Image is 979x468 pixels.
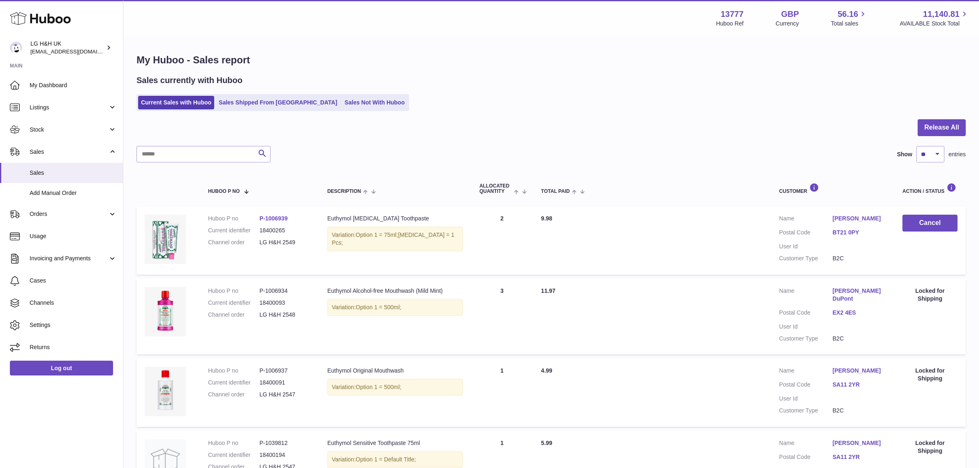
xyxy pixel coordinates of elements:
[208,311,259,319] dt: Channel order
[259,311,311,319] dd: LG H&H 2548
[208,227,259,234] dt: Current identifier
[30,40,104,56] div: LG H&H UK
[30,126,108,134] span: Stock
[779,287,833,305] dt: Name
[259,367,311,375] dd: P-1006937
[327,215,463,222] div: Euthymol [MEDICAL_DATA] Toothpaste
[541,287,555,294] span: 11.97
[779,381,833,391] dt: Postal Code
[779,453,833,463] dt: Postal Code
[208,451,259,459] dt: Current identifier
[138,96,214,109] a: Current Sales with Huboo
[903,215,958,232] button: Cancel
[833,287,886,303] a: [PERSON_NAME] DuPont
[831,9,868,28] a: 56.16 Total sales
[30,81,117,89] span: My Dashboard
[779,367,833,377] dt: Name
[145,287,186,336] img: Euthymol_Alcohol_Free_Mild_Mint_Mouthwash_500ml.webp
[342,96,407,109] a: Sales Not With Huboo
[10,42,22,54] img: veechen@lghnh.co.uk
[208,367,259,375] dt: Huboo P no
[781,9,799,20] strong: GBP
[779,395,833,403] dt: User Id
[471,279,533,354] td: 3
[779,309,833,319] dt: Postal Code
[949,151,966,158] span: entries
[30,299,117,307] span: Channels
[541,367,552,374] span: 4.99
[779,215,833,225] dt: Name
[208,439,259,447] dt: Huboo P no
[923,9,960,20] span: 11,140.81
[208,299,259,307] dt: Current identifier
[833,335,886,343] dd: B2C
[259,215,288,222] a: P-1006939
[208,239,259,246] dt: Channel order
[833,381,886,389] a: SA11 2YR
[327,439,463,447] div: Euthymol Sensitive Toothpaste 75ml
[541,215,552,222] span: 9.98
[259,439,311,447] dd: P-1039812
[900,9,969,28] a: 11,140.81 AVAILABLE Stock Total
[471,359,533,427] td: 1
[779,335,833,343] dt: Customer Type
[779,229,833,239] dt: Postal Code
[779,323,833,331] dt: User Id
[833,367,886,375] a: [PERSON_NAME]
[900,20,969,28] span: AVAILABLE Stock Total
[838,9,858,20] span: 56.16
[30,189,117,197] span: Add Manual Order
[259,299,311,307] dd: 18400093
[903,287,958,303] div: Locked for Shipping
[779,255,833,262] dt: Customer Type
[30,321,117,329] span: Settings
[208,189,240,194] span: Huboo P no
[259,227,311,234] dd: 18400265
[833,407,886,415] dd: B2C
[903,439,958,455] div: Locked for Shipping
[327,367,463,375] div: Euthymol Original Mouthwash
[776,20,799,28] div: Currency
[30,232,117,240] span: Usage
[833,229,886,236] a: BT21 0PY
[356,304,401,310] span: Option 1 = 500ml;
[137,75,243,86] h2: Sales currently with Huboo
[356,232,398,238] span: Option 1 = 75ml;
[903,183,958,194] div: Action / Status
[897,151,912,158] label: Show
[259,391,311,398] dd: LG H&H 2547
[30,104,108,111] span: Listings
[327,287,463,295] div: Euthymol Alcohol-free Mouthwash (Mild Mint)
[30,277,117,285] span: Cases
[918,119,966,136] button: Release All
[259,239,311,246] dd: LG H&H 2549
[30,169,117,177] span: Sales
[30,343,117,351] span: Returns
[208,379,259,387] dt: Current identifier
[259,287,311,295] dd: P-1006934
[137,53,966,67] h1: My Huboo - Sales report
[327,379,463,396] div: Variation:
[145,215,186,264] img: whitening-toothpaste.webp
[716,20,744,28] div: Huboo Ref
[327,299,463,316] div: Variation:
[721,9,744,20] strong: 13777
[903,367,958,382] div: Locked for Shipping
[356,456,416,463] span: Option 1 = Default Title;
[208,287,259,295] dt: Huboo P no
[831,20,868,28] span: Total sales
[10,361,113,375] a: Log out
[327,227,463,251] div: Variation:
[216,96,340,109] a: Sales Shipped From [GEOGRAPHIC_DATA]
[327,189,361,194] span: Description
[327,451,463,468] div: Variation:
[30,255,108,262] span: Invoicing and Payments
[208,215,259,222] dt: Huboo P no
[30,210,108,218] span: Orders
[779,439,833,449] dt: Name
[833,453,886,461] a: SA11 2YR
[833,439,886,447] a: [PERSON_NAME]
[259,451,311,459] dd: 18400194
[779,243,833,250] dt: User Id
[479,183,512,194] span: ALLOCATED Quantity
